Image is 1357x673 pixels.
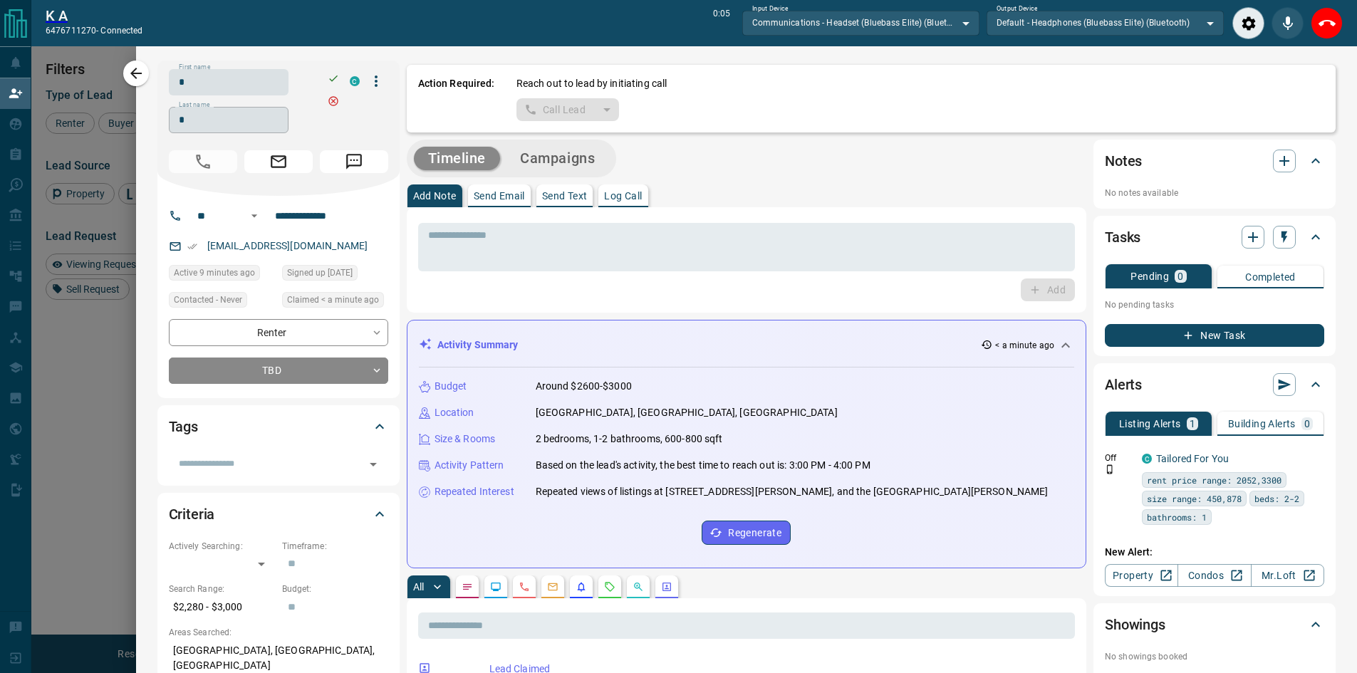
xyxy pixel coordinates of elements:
p: No pending tasks [1105,294,1324,315]
a: Mr.Loft [1251,564,1324,587]
span: bathrooms: 1 [1147,510,1207,524]
svg: Agent Actions [661,581,672,593]
p: Around $2600-$3000 [536,379,632,394]
p: $2,280 - $3,000 [169,595,275,619]
p: Budget [435,379,467,394]
span: Claimed < a minute ago [287,293,379,307]
div: Alerts [1105,367,1324,402]
p: New Alert: [1105,545,1324,560]
p: Repeated views of listings at [STREET_ADDRESS][PERSON_NAME], and the [GEOGRAPHIC_DATA][PERSON_NAME] [536,484,1049,499]
svg: Email Verified [187,241,197,251]
div: Mute [1272,7,1304,39]
p: < a minute ago [995,339,1054,352]
svg: Notes [462,581,473,593]
svg: Listing Alerts [576,581,587,593]
p: Repeated Interest [435,484,514,499]
div: End Call [1311,7,1343,39]
p: 2 bedrooms, 1-2 bathrooms, 600-800 sqft [536,432,723,447]
div: condos.ca [1142,454,1152,464]
p: 6476711270 - [46,24,142,37]
p: Activity Pattern [435,458,504,473]
svg: Emails [547,581,558,593]
span: beds: 2-2 [1254,491,1299,506]
p: Completed [1245,272,1296,282]
span: size range: 450,878 [1147,491,1242,506]
div: Default - Headphones (Bluebass Elite) (Bluetooth) [987,11,1224,35]
p: 0 [1177,271,1183,281]
p: No notes available [1105,187,1324,199]
span: Contacted - Never [174,293,242,307]
label: Last name [179,100,210,110]
p: Location [435,405,474,420]
span: Signed up [DATE] [287,266,353,280]
a: Tailored For You [1156,453,1229,464]
div: condos.ca [350,76,360,86]
p: 0:05 [713,7,730,39]
p: Activity Summary [437,338,519,353]
span: rent price range: 2052,3300 [1147,473,1281,487]
div: split button [516,98,620,121]
p: 0 [1304,419,1310,429]
p: Search Range: [169,583,275,595]
p: Send Text [542,191,588,201]
h2: K A [46,7,142,24]
p: Actively Searching: [169,540,275,553]
h2: Tags [169,415,198,438]
label: Input Device [752,4,789,14]
p: Reach out to lead by initiating call [516,76,667,91]
h2: Criteria [169,503,215,526]
svg: Lead Browsing Activity [490,581,501,593]
button: Open [363,454,383,474]
p: Action Required: [418,76,495,121]
div: Renter [169,319,388,345]
div: Fri Aug 15 2025 [282,265,388,285]
p: Send Email [474,191,525,201]
p: No showings booked [1105,650,1324,663]
button: Campaigns [506,147,609,170]
label: Output Device [997,4,1037,14]
label: First name [179,63,210,72]
a: Condos [1177,564,1251,587]
svg: Push Notification Only [1105,464,1115,474]
span: Email [244,150,313,173]
div: Tags [169,409,388,444]
p: Areas Searched: [169,626,388,639]
p: 1 [1190,419,1195,429]
p: All [413,582,425,592]
h2: Tasks [1105,226,1140,249]
div: Tue Aug 19 2025 [282,292,388,312]
p: Add Note [413,191,457,201]
p: Budget: [282,583,388,595]
div: Notes [1105,144,1324,178]
p: Pending [1130,271,1169,281]
svg: Calls [519,581,530,593]
button: Open [246,207,263,224]
p: Based on the lead's activity, the best time to reach out is: 3:00 PM - 4:00 PM [536,458,870,473]
span: Active 9 minutes ago [174,266,255,280]
div: Showings [1105,607,1324,642]
div: Tasks [1105,220,1324,254]
div: Communications - Headset (Bluebass Elite) (Bluetooth) [742,11,979,35]
p: [GEOGRAPHIC_DATA], [GEOGRAPHIC_DATA], [GEOGRAPHIC_DATA] [536,405,838,420]
h2: Notes [1105,150,1142,172]
h2: Alerts [1105,373,1142,396]
button: Regenerate [702,521,791,545]
button: Timeline [414,147,501,170]
p: Listing Alerts [1119,419,1181,429]
svg: Requests [604,581,615,593]
span: connected [100,26,142,36]
p: Off [1105,452,1133,464]
div: Tue Aug 19 2025 [169,265,275,285]
div: TBD [169,358,388,384]
button: New Task [1105,324,1324,347]
div: Criteria [169,497,388,531]
p: Timeframe: [282,540,388,553]
svg: Opportunities [633,581,644,593]
div: Activity Summary< a minute ago [419,332,1075,358]
p: Log Call [604,191,642,201]
p: Building Alerts [1228,419,1296,429]
h2: Showings [1105,613,1165,636]
a: [EMAIL_ADDRESS][DOMAIN_NAME] [207,240,368,251]
span: Call [169,150,237,173]
span: Message [320,150,388,173]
